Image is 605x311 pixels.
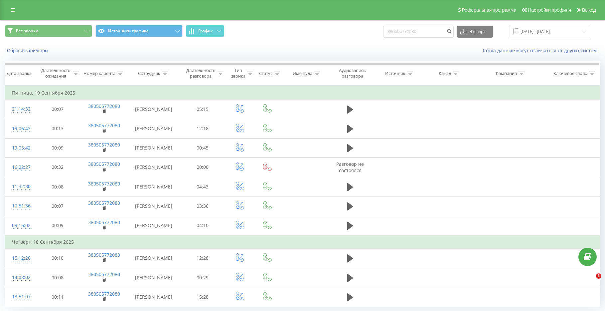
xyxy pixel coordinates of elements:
[88,142,120,148] a: 380505772080
[582,7,596,13] span: Выход
[35,157,80,177] td: 00:32
[439,71,451,76] div: Канал
[35,216,80,235] td: 00:09
[12,122,28,135] div: 19:06:43
[88,219,120,225] a: 380505772080
[35,119,80,138] td: 00:13
[128,216,179,235] td: [PERSON_NAME]
[88,291,120,297] a: 380505772080
[88,103,120,109] a: 380505772080
[528,7,571,13] span: Настройки профиля
[128,119,179,138] td: [PERSON_NAME]
[35,177,80,196] td: 00:08
[95,25,183,37] button: Источники трафика
[12,199,28,212] div: 10:51:36
[88,122,120,129] a: 380505772080
[5,25,92,37] button: Все звонки
[128,196,179,216] td: [PERSON_NAME]
[12,252,28,265] div: 15:12:26
[180,119,226,138] td: 12:18
[259,71,272,76] div: Статус
[88,161,120,167] a: 380505772080
[186,68,216,79] div: Длительность разговора
[231,68,245,79] div: Тип звонка
[334,68,370,79] div: Аудиозапись разговора
[198,29,213,33] span: График
[457,26,493,38] button: Экспорт
[180,100,226,119] td: 05:15
[128,100,179,119] td: [PERSON_NAME]
[496,71,517,76] div: Кампания
[128,248,179,268] td: [PERSON_NAME]
[553,71,587,76] div: Ключевое слово
[12,142,28,155] div: 19:05:42
[83,71,115,76] div: Номер клиента
[383,26,454,38] input: Поиск по номеру
[128,157,179,177] td: [PERSON_NAME]
[12,180,28,193] div: 11:32:30
[35,138,80,157] td: 00:09
[596,273,601,279] span: 1
[180,138,226,157] td: 00:45
[12,161,28,174] div: 16:22:27
[35,268,80,287] td: 00:08
[35,100,80,119] td: 00:07
[128,287,179,307] td: [PERSON_NAME]
[88,271,120,277] a: 380505772080
[88,200,120,206] a: 380505772080
[41,68,71,79] div: Длительность ожидания
[336,161,364,173] span: Разговор не состоялся
[138,71,160,76] div: Сотрудник
[180,268,226,287] td: 00:29
[5,235,600,249] td: Четверг, 18 Сентября 2025
[7,71,32,76] div: Дата звонка
[186,25,224,37] button: График
[293,71,312,76] div: Имя пула
[12,219,28,232] div: 09:16:02
[16,28,38,34] span: Все звонки
[180,248,226,268] td: 12:28
[12,271,28,284] div: 14:08:02
[5,48,52,54] button: Сбросить фильтры
[35,248,80,268] td: 00:10
[88,252,120,258] a: 380505772080
[128,268,179,287] td: [PERSON_NAME]
[180,216,226,235] td: 04:10
[180,177,226,196] td: 04:43
[128,138,179,157] td: [PERSON_NAME]
[483,47,600,54] a: Когда данные могут отличаться от других систем
[128,177,179,196] td: [PERSON_NAME]
[12,290,28,303] div: 13:51:07
[180,157,226,177] td: 00:00
[35,196,80,216] td: 00:07
[582,273,598,289] iframe: Intercom live chat
[35,287,80,307] td: 00:11
[88,180,120,187] a: 380505772080
[12,103,28,116] div: 21:14:32
[5,86,600,100] td: Пятница, 19 Сентября 2025
[462,7,516,13] span: Реферальная программа
[180,196,226,216] td: 03:36
[385,71,405,76] div: Источник
[180,287,226,307] td: 15:28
